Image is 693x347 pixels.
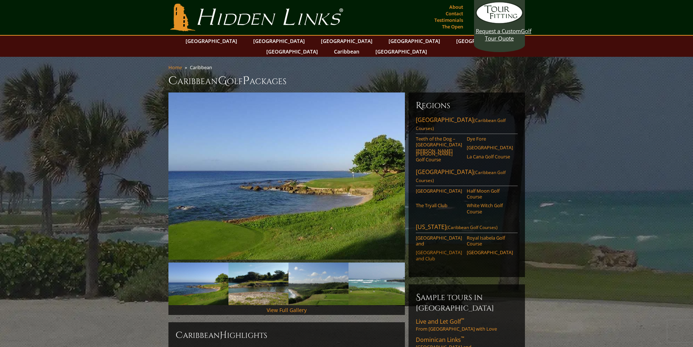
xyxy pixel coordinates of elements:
[467,249,513,255] a: [GEOGRAPHIC_DATA]
[267,307,307,314] a: View Full Gallery
[385,36,444,46] a: [GEOGRAPHIC_DATA]
[476,27,521,35] span: Request a Custom
[447,2,465,12] a: About
[317,36,376,46] a: [GEOGRAPHIC_DATA]
[416,336,464,344] span: Dominican Links
[416,136,462,154] a: Teeth of the Dog – [GEOGRAPHIC_DATA][PERSON_NAME]
[467,136,513,142] a: Dye Fore
[416,168,518,186] a: [GEOGRAPHIC_DATA](Caribbean Golf Courses)
[416,202,462,208] a: The Tryall Club
[330,46,363,57] a: Caribbean
[433,15,465,25] a: Testimonials
[182,36,241,46] a: [GEOGRAPHIC_DATA]
[416,318,518,332] a: Live and Let Golf™From [GEOGRAPHIC_DATA] with Love
[476,2,523,42] a: Request a CustomGolf Tour Quote
[372,46,431,57] a: [GEOGRAPHIC_DATA]
[168,64,182,71] a: Home
[250,36,308,46] a: [GEOGRAPHIC_DATA]
[168,74,525,88] h1: Caribbean olf ackages
[416,116,518,134] a: [GEOGRAPHIC_DATA](Caribbean Golf Courses)
[467,154,513,159] a: La Cana Golf Course
[467,202,513,214] a: White Witch Golf Course
[467,188,513,200] a: Half Moon Golf Course
[416,235,462,247] a: [GEOGRAPHIC_DATA] and
[440,21,465,32] a: The Open
[243,74,250,88] span: P
[416,100,518,111] h6: Regions
[263,46,322,57] a: [GEOGRAPHIC_DATA]
[461,335,464,341] sup: ™
[416,169,506,184] span: (Caribbean Golf Courses)
[453,36,511,46] a: [GEOGRAPHIC_DATA]
[190,64,215,71] li: Caribbean
[461,317,464,323] sup: ™
[467,145,513,150] a: [GEOGRAPHIC_DATA]
[416,292,518,313] h6: Sample Tours in [GEOGRAPHIC_DATA]
[416,188,462,194] a: [GEOGRAPHIC_DATA]
[467,235,513,247] a: Royal Isabela Golf Course
[176,330,398,341] h2: Caribbean ighlights
[446,224,498,230] span: (Caribbean Golf Courses)
[218,74,227,88] span: G
[416,151,462,163] a: [PERSON_NAME] Golf Course
[220,330,227,341] span: H
[444,8,465,19] a: Contact
[416,249,462,261] a: [GEOGRAPHIC_DATA] and Club
[416,223,518,233] a: [US_STATE](Caribbean Golf Courses)
[416,117,506,131] span: (Caribbean Golf Courses)
[416,318,464,326] span: Live and Let Golf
